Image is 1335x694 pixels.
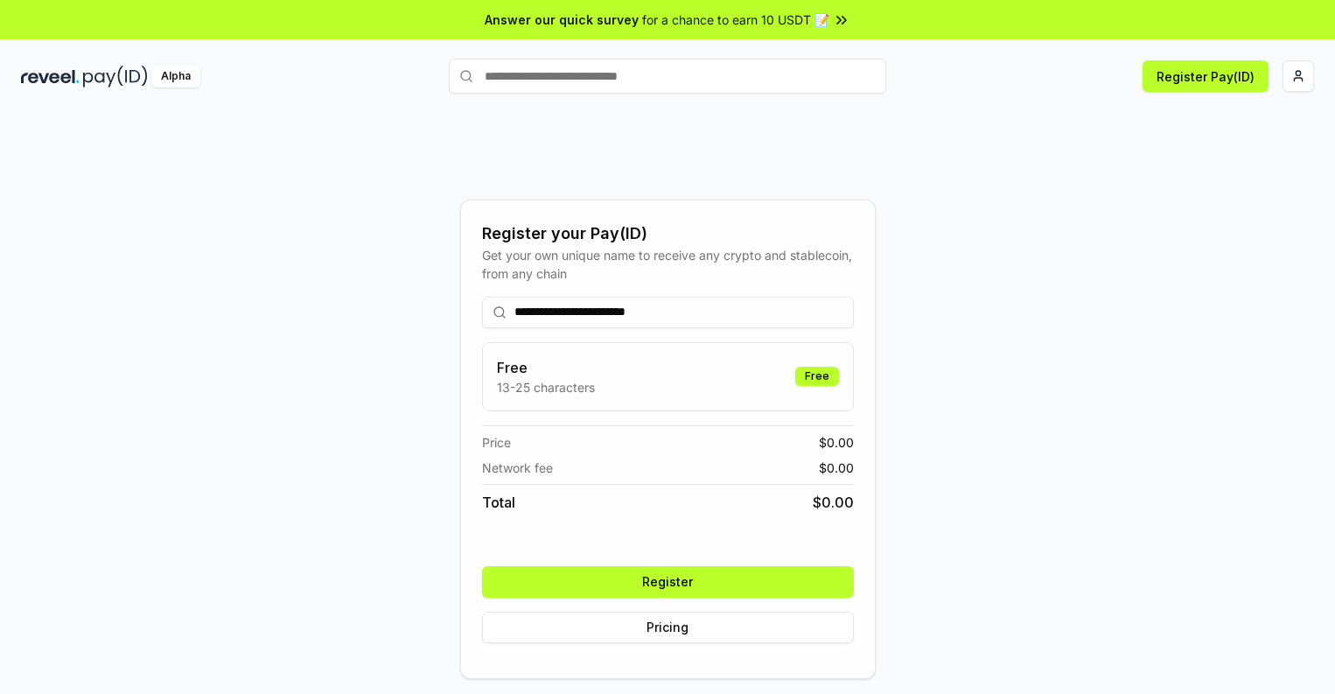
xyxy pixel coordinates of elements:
[485,11,639,29] span: Answer our quick survey
[813,492,854,513] span: $ 0.00
[497,357,595,378] h3: Free
[819,459,854,477] span: $ 0.00
[795,367,839,386] div: Free
[482,566,854,598] button: Register
[819,433,854,452] span: $ 0.00
[482,221,854,246] div: Register your Pay(ID)
[482,433,511,452] span: Price
[482,612,854,643] button: Pricing
[642,11,829,29] span: for a chance to earn 10 USDT 📝
[482,246,854,283] div: Get your own unique name to receive any crypto and stablecoin, from any chain
[21,66,80,88] img: reveel_dark
[83,66,148,88] img: pay_id
[151,66,200,88] div: Alpha
[482,459,553,477] span: Network fee
[1143,60,1269,92] button: Register Pay(ID)
[482,492,515,513] span: Total
[497,378,595,396] p: 13-25 characters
